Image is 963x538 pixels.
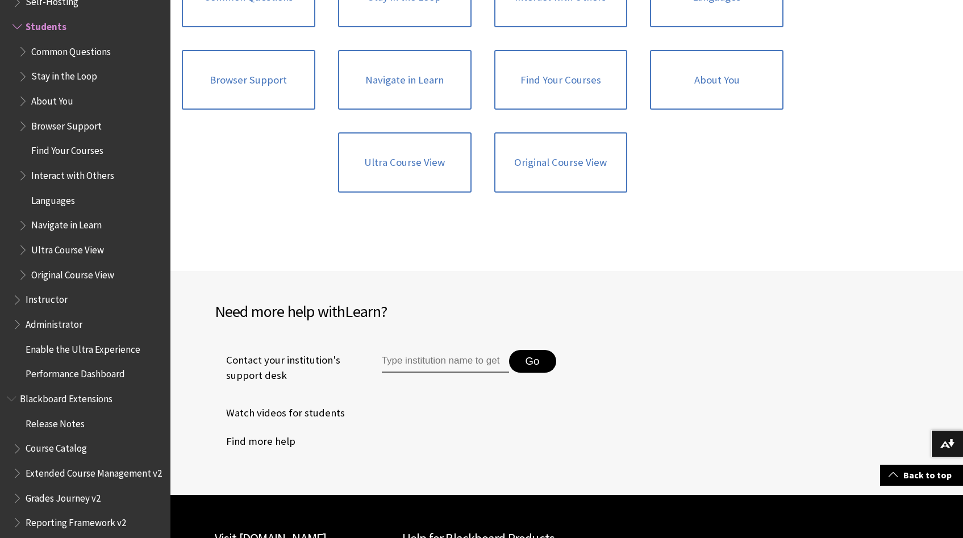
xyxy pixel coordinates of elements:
button: Go [509,350,556,373]
span: Release Notes [26,414,85,429]
span: Common Questions [31,42,111,57]
span: Languages [31,191,75,206]
span: Performance Dashboard [26,365,125,380]
span: Contact your institution's support desk [215,353,356,382]
span: Instructor [26,290,68,306]
a: Find Your Courses [494,50,628,110]
a: Find more help [215,433,295,450]
a: Back to top [880,465,963,486]
span: Blackboard Extensions [20,389,112,404]
span: Extended Course Management v2 [26,464,162,479]
span: Interact with Others [31,166,114,181]
a: Original Course View [494,132,628,193]
span: Navigate in Learn [31,216,102,231]
span: Reporting Framework v2 [26,513,126,528]
a: Ultra Course View [338,132,472,193]
h2: Need more help with ? [215,299,567,323]
a: About You [650,50,783,110]
span: Course Catalog [26,439,87,454]
span: Administrator [26,315,82,330]
span: Original Course View [31,265,114,281]
span: Browser Support [31,116,102,132]
a: Watch videos for students [215,404,345,422]
span: Find Your Courses [31,141,103,157]
a: Browser Support [182,50,315,110]
span: About You [31,91,73,107]
input: Type institution name to get support [382,350,509,373]
span: Learn [345,301,381,322]
span: Ultra Course View [31,240,104,256]
span: Enable the Ultra Experience [26,340,140,355]
span: Students [26,17,66,32]
span: Stay in the Loop [31,67,97,82]
span: Grades Journey v2 [26,489,101,504]
a: Navigate in Learn [338,50,472,110]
